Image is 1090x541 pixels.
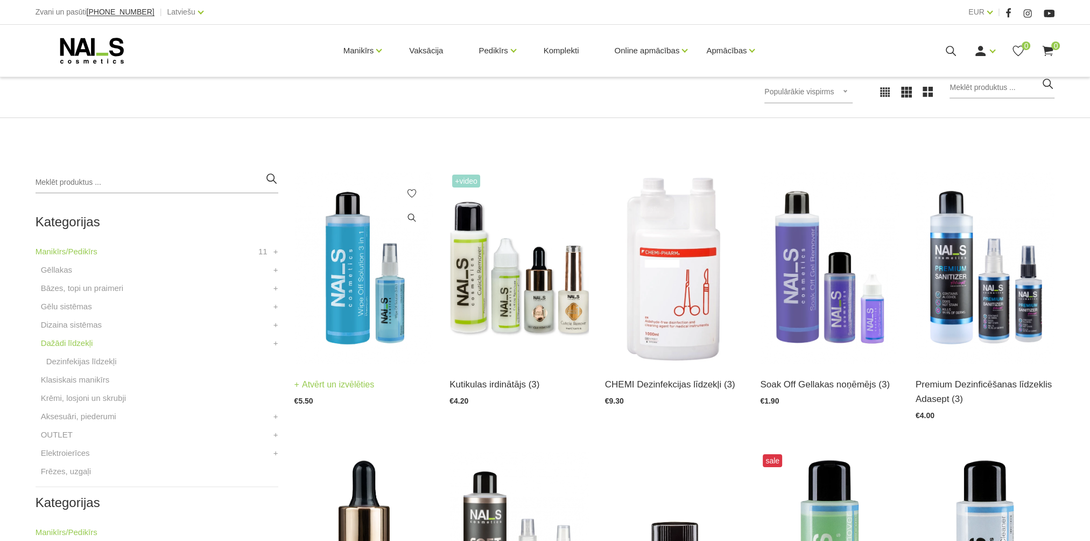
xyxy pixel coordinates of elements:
[760,397,779,405] span: €1.90
[760,172,899,364] img: Profesionāls šķīdums gellakas un citu “soak off” produktu ātrai noņemšanai.Nesausina rokas.Tilpum...
[41,465,91,478] a: Frēzes, uzgaļi
[87,8,154,16] a: [PHONE_NUMBER]
[258,245,268,258] span: 11
[41,318,102,331] a: Dizaina sistēmas
[36,5,154,19] div: Zvani un pasūti
[449,172,589,364] img: Līdzeklis kutikulas mīkstināšanai un irdināšanai vien pāris sekunžu laikā. Ideāli piemērots kutik...
[273,428,278,441] a: +
[760,377,899,392] a: Soak Off Gellakas noņēmējs (3)
[452,175,480,188] span: +Video
[294,397,313,405] span: €5.50
[36,496,278,510] h2: Kategorijas
[763,454,782,467] span: sale
[706,29,747,72] a: Apmācības
[1041,44,1054,58] a: 0
[916,172,1055,364] img: Pielietošanas sfēra profesionālai lietošanai: Medicīnisks līdzeklis paredzēts roku un virsmu dezi...
[605,397,624,405] span: €9.30
[41,392,126,405] a: Krēmi, losjoni un skrubji
[1011,44,1025,58] a: 0
[41,300,92,313] a: Gēlu sistēmas
[343,29,374,72] a: Manikīrs
[41,282,123,295] a: Bāzes, topi un praimeri
[167,5,195,18] a: Latviešu
[273,282,278,295] a: +
[41,373,110,386] a: Klasiskais manikīrs
[968,5,984,18] a: EUR
[479,29,508,72] a: Pedikīrs
[605,377,744,392] a: CHEMI Dezinfekcijas līdzekļi (3)
[36,526,97,539] a: Manikīrs/Pedikīrs
[449,397,468,405] span: €4.20
[614,29,679,72] a: Online apmācības
[273,318,278,331] a: +
[160,5,162,19] span: |
[535,25,588,77] a: Komplekti
[46,355,117,368] a: Dezinfekijas līdzekļi
[916,377,1055,406] a: Premium Dezinficēšanas līdzeklis Adasept (3)
[273,300,278,313] a: +
[36,245,97,258] a: Manikīrs/Pedikīrs
[449,377,589,392] a: Kutikulas irdinātājs (3)
[41,410,116,423] a: Aksesuāri, piederumi
[41,447,90,460] a: Elektroierīces
[36,215,278,229] h2: Kategorijas
[273,410,278,423] a: +
[605,172,744,364] img: STERISEPT INSTRU 1L (SPORICĪDS)Sporicīds instrumentu dezinfekcijas un mazgāšanas līdzeklis invent...
[273,263,278,276] a: +
[41,428,73,441] a: OUTLET
[950,77,1054,99] input: Meklēt produktus ...
[41,337,93,350] a: Dažādi līdzekļi
[764,87,834,96] span: Populārākie vispirms
[916,411,934,420] span: €4.00
[294,172,434,364] img: Līdzeklis “trīs vienā“ - paredzēts dabīgā naga attaukošanai un dehidrācijai, gela un gellaku lipī...
[294,377,375,392] a: Atvērt un izvēlēties
[1022,41,1030,50] span: 0
[400,25,452,77] a: Vaksācija
[273,337,278,350] a: +
[273,447,278,460] a: +
[1051,41,1060,50] span: 0
[41,263,72,276] a: Gēllakas
[36,172,278,193] input: Meklēt produktus ...
[273,245,278,258] a: +
[998,5,1000,19] span: |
